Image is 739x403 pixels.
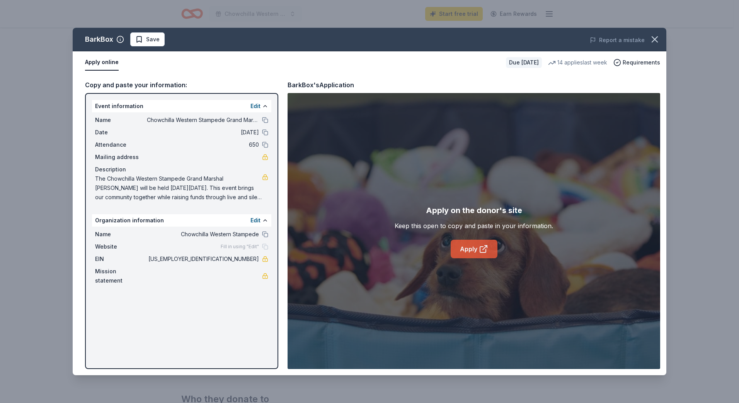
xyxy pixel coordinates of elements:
div: Event information [92,100,271,112]
span: Attendance [95,140,147,149]
span: EIN [95,254,147,264]
div: Due [DATE] [506,57,542,68]
span: Save [146,35,160,44]
span: Requirements [623,58,660,67]
span: Mission statement [95,267,147,285]
div: Keep this open to copy and paste in your information. [395,221,553,230]
div: Copy and paste your information: [85,80,278,90]
span: The Chowchilla Western Stampede Grand Marshal [PERSON_NAME] will be held [DATE][DATE]. This event... [95,174,262,202]
span: 650 [147,140,259,149]
span: Fill in using "Edit" [221,244,259,250]
span: Mailing address [95,152,147,162]
div: BarkBox [85,33,113,46]
button: Report a mistake [590,36,645,45]
button: Save [130,32,165,46]
button: Edit [250,216,261,225]
div: BarkBox's Application [288,80,354,90]
span: Name [95,115,147,125]
span: Website [95,242,147,251]
span: Chowchilla Western Stampede Grand Marshal [PERSON_NAME] [147,115,259,125]
span: [DATE] [147,128,259,137]
span: Date [95,128,147,137]
button: Apply online [85,54,119,71]
div: Organization information [92,214,271,227]
div: Apply on the donor's site [426,204,522,217]
span: Name [95,230,147,239]
span: Chowchilla Western Stampede [147,230,259,239]
div: Description [95,165,268,174]
a: Apply [451,240,497,258]
button: Requirements [613,58,660,67]
button: Edit [250,102,261,111]
span: [US_EMPLOYER_IDENTIFICATION_NUMBER] [147,254,259,264]
div: 14 applies last week [548,58,607,67]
